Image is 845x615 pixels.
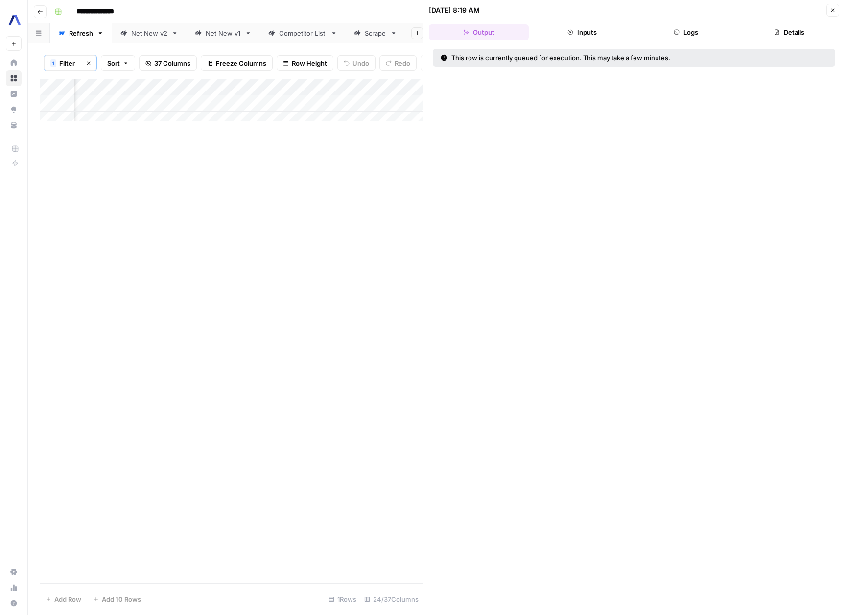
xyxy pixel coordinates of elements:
a: Insights [6,86,22,102]
a: Home [6,55,22,70]
a: Competitor List [260,23,346,43]
a: Opportunities [6,102,22,117]
a: Net New v2 [112,23,187,43]
span: Add Row [54,594,81,604]
span: Add 10 Rows [102,594,141,604]
span: Freeze Columns [216,58,266,68]
span: Sort [107,58,120,68]
a: Net New v1 [187,23,260,43]
button: Workspace: AssemblyAI [6,8,22,32]
div: This row is currently queued for execution. This may take a few minutes. [441,53,749,63]
span: Row Height [292,58,327,68]
div: 1 Rows [325,592,360,607]
button: Inputs [533,24,633,40]
a: Usage [6,580,22,595]
button: Undo [337,55,376,71]
span: 1 [52,59,55,67]
div: Net New v1 [206,28,241,38]
button: Output [429,24,529,40]
span: Filter [59,58,75,68]
a: Browse [6,70,22,86]
div: Scrape [365,28,386,38]
div: 24/37 Columns [360,592,422,607]
button: Details [740,24,840,40]
button: Logs [636,24,736,40]
a: Refresh [50,23,112,43]
button: Add Row [40,592,87,607]
button: Help + Support [6,595,22,611]
a: Scrape [346,23,405,43]
div: Refresh [69,28,93,38]
a: Your Data [6,117,22,133]
span: 37 Columns [154,58,190,68]
button: 37 Columns [139,55,197,71]
button: Sort [101,55,135,71]
button: Redo [379,55,417,71]
span: Redo [395,58,410,68]
img: AssemblyAI Logo [6,11,23,29]
div: Competitor List [279,28,327,38]
span: Undo [352,58,369,68]
button: Freeze Columns [201,55,273,71]
div: Net New v2 [131,28,167,38]
a: Settings [6,564,22,580]
div: 1 [50,59,56,67]
button: 1Filter [44,55,81,71]
div: [DATE] 8:19 AM [429,5,480,15]
button: Add 10 Rows [87,592,147,607]
button: Row Height [277,55,333,71]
